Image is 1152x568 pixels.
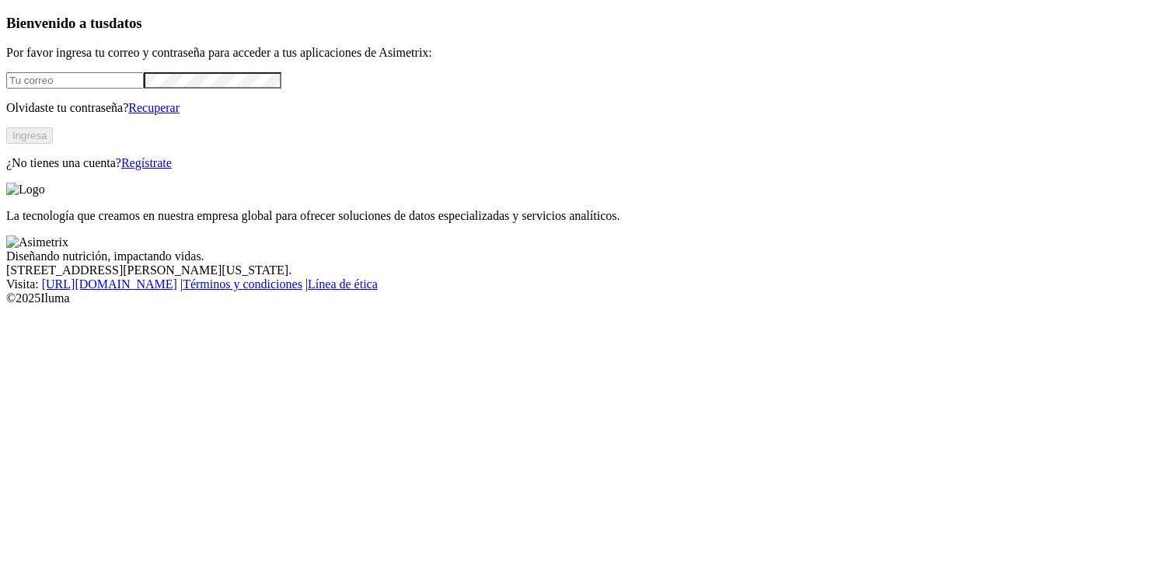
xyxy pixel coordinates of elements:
[109,15,142,31] span: datos
[6,15,1146,32] h3: Bienvenido a tus
[6,209,1146,223] p: La tecnología que creamos en nuestra empresa global para ofrecer soluciones de datos especializad...
[183,277,302,291] a: Términos y condiciones
[6,183,45,197] img: Logo
[6,277,1146,291] div: Visita : | |
[6,263,1146,277] div: [STREET_ADDRESS][PERSON_NAME][US_STATE].
[6,249,1146,263] div: Diseñando nutrición, impactando vidas.
[6,235,68,249] img: Asimetrix
[128,101,180,114] a: Recuperar
[6,101,1146,115] p: Olvidaste tu contraseña?
[6,46,1146,60] p: Por favor ingresa tu correo y contraseña para acceder a tus aplicaciones de Asimetrix:
[6,72,144,89] input: Tu correo
[42,277,177,291] a: [URL][DOMAIN_NAME]
[121,156,172,169] a: Regístrate
[6,156,1146,170] p: ¿No tienes una cuenta?
[308,277,378,291] a: Línea de ética
[6,291,1146,305] div: © 2025 Iluma
[6,127,53,144] button: Ingresa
